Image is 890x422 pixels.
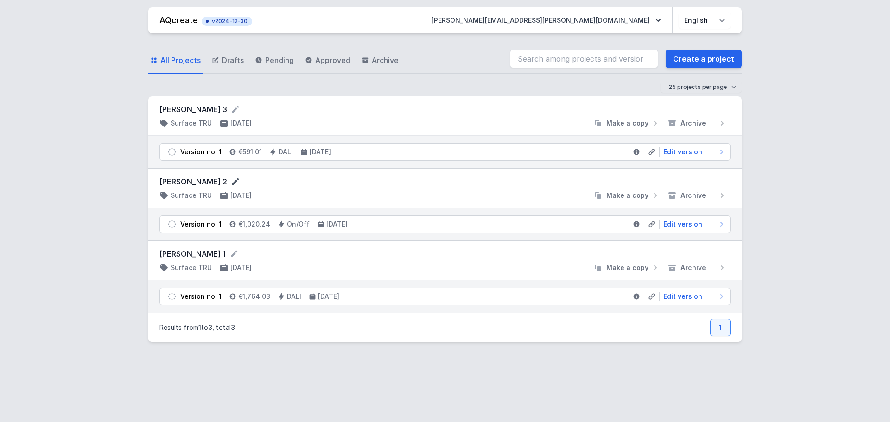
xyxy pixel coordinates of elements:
[159,176,731,187] form: [PERSON_NAME] 2
[660,292,726,301] a: Edit version
[159,323,235,332] p: Results from to , total
[230,119,252,128] h4: [DATE]
[590,119,664,128] button: Make a copy
[230,191,252,200] h4: [DATE]
[606,119,648,128] span: Make a copy
[680,119,706,128] span: Archive
[279,147,293,157] h4: DALI
[222,55,244,66] span: Drafts
[171,191,212,200] h4: Surface TRU
[171,263,212,272] h4: Surface TRU
[202,15,252,26] button: v2024-12-30
[159,15,198,25] a: AQcreate
[210,47,246,74] a: Drafts
[287,292,301,301] h4: DALI
[159,104,731,115] form: [PERSON_NAME] 3
[159,248,731,259] form: [PERSON_NAME] 1
[265,55,294,66] span: Pending
[229,249,239,258] button: Rename project
[208,323,212,331] span: 3
[231,323,235,331] span: 3
[326,220,348,229] h4: [DATE]
[238,147,262,157] h4: €591.01
[167,220,177,229] img: draft.svg
[148,47,203,74] a: All Projects
[680,191,706,200] span: Archive
[253,47,296,74] a: Pending
[663,220,702,229] span: Edit version
[710,319,731,336] a: 1
[590,263,664,272] button: Make a copy
[318,292,339,301] h4: [DATE]
[171,119,212,128] h4: Surface TRU
[180,147,222,157] div: Version no. 1
[160,55,201,66] span: All Projects
[231,105,240,114] button: Rename project
[167,147,177,157] img: draft.svg
[238,292,270,301] h4: €1,764.03
[660,220,726,229] a: Edit version
[424,12,668,29] button: [PERSON_NAME][EMAIL_ADDRESS][PERSON_NAME][DOMAIN_NAME]
[303,47,352,74] a: Approved
[660,147,726,157] a: Edit version
[590,191,664,200] button: Make a copy
[287,220,310,229] h4: On/Off
[663,292,702,301] span: Edit version
[198,323,201,331] span: 1
[230,263,252,272] h4: [DATE]
[372,55,399,66] span: Archive
[315,55,350,66] span: Approved
[510,50,658,68] input: Search among projects and versions...
[664,191,731,200] button: Archive
[664,119,731,128] button: Archive
[180,220,222,229] div: Version no. 1
[231,177,240,186] button: Rename project
[666,50,742,68] a: Create a project
[238,220,270,229] h4: €1,020.24
[180,292,222,301] div: Version no. 1
[680,263,706,272] span: Archive
[310,147,331,157] h4: [DATE]
[206,18,248,25] span: v2024-12-30
[663,147,702,157] span: Edit version
[606,263,648,272] span: Make a copy
[664,263,731,272] button: Archive
[606,191,648,200] span: Make a copy
[360,47,400,74] a: Archive
[167,292,177,301] img: draft.svg
[679,12,731,29] select: Choose language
